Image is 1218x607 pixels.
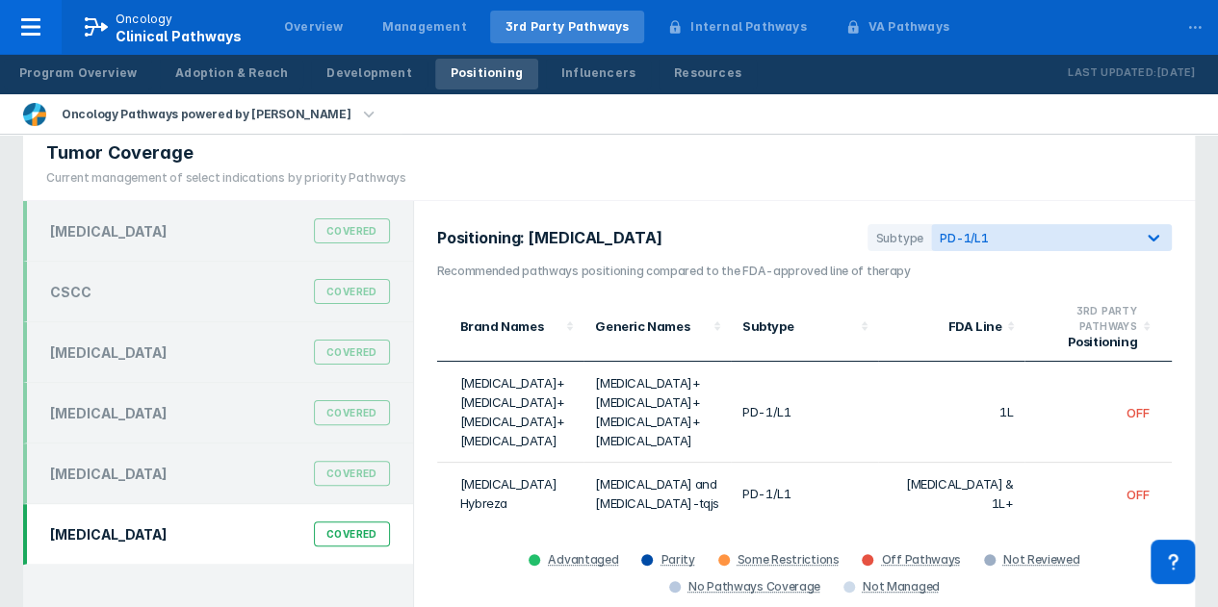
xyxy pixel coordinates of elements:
div: Covered [314,340,390,365]
div: Some Restrictions [738,552,840,568]
div: Contact Support [1151,540,1195,584]
td: PD-1/L1 [731,362,878,463]
div: Covered [314,521,390,546]
a: Development [311,59,427,89]
a: Program Overview [4,59,152,89]
td: [MEDICAL_DATA] and [MEDICAL_DATA]-tqjs [583,463,731,525]
div: FDA Line [890,318,1002,334]
div: Generic Names [595,318,708,334]
div: VA Pathways [868,18,949,36]
div: Parity [661,552,694,568]
div: CSCC [50,284,91,300]
div: [MEDICAL_DATA] [50,223,168,240]
div: Subtype [868,224,931,251]
div: Development [326,64,411,82]
a: Management [367,11,482,43]
div: Positioning [451,64,523,82]
a: Resources [659,59,757,89]
div: Current management of select indications by priority Pathways [46,169,406,187]
div: Covered [314,218,390,243]
p: [DATE] [1156,63,1195,83]
div: No Pathways Coverage [688,579,820,594]
div: [MEDICAL_DATA] [50,526,168,543]
div: Subtype [742,318,855,334]
img: dfci-pathways [23,103,46,126]
a: Adoption & Reach [160,59,303,89]
span: OFF [1127,405,1149,420]
td: [MEDICAL_DATA]+[MEDICAL_DATA]+[MEDICAL_DATA]+[MEDICAL_DATA] [437,362,584,463]
div: Management [382,18,467,36]
span: Tumor Coverage [46,141,194,164]
td: [MEDICAL_DATA]+[MEDICAL_DATA]+[MEDICAL_DATA]+[MEDICAL_DATA] [583,362,731,463]
span: OFF [1127,487,1149,502]
div: Internal Pathways [690,18,806,36]
div: Brand Names [460,318,561,334]
div: Advantaged [548,552,618,568]
div: [MEDICAL_DATA] [50,344,168,361]
p: Oncology [116,11,173,28]
span: Clinical Pathways [116,28,242,44]
div: Overview [284,18,344,36]
div: Program Overview [19,64,137,82]
div: [MEDICAL_DATA] [50,405,168,421]
div: Adoption & Reach [175,64,288,82]
td: [MEDICAL_DATA] Hybreza [437,463,584,525]
div: 3RD PARTY PATHWAYS [1036,303,1137,334]
div: Covered [314,400,390,425]
span: PD-1/L1 [940,231,989,245]
div: Off Pathways [881,552,960,568]
h2: Positioning: [MEDICAL_DATA] [437,229,674,247]
div: Not Managed [863,579,940,594]
td: [MEDICAL_DATA] & 1L+ [878,463,1025,525]
div: Influencers [561,64,635,82]
p: Last Updated: [1068,63,1156,83]
td: 1L [878,362,1025,463]
div: Covered [314,279,390,304]
td: PD-1/L1 [731,463,878,525]
div: Not Reviewed [1003,552,1079,568]
a: Positioning [435,59,538,89]
div: [MEDICAL_DATA] [50,466,168,482]
h3: Recommended pathways positioning compared to the FDA-approved line of therapy [437,263,1172,280]
div: Oncology Pathways powered by [PERSON_NAME] [54,101,358,128]
a: Influencers [546,59,651,89]
a: 3rd Party Pathways [490,11,645,43]
div: Covered [314,461,390,486]
div: Resources [674,64,741,82]
div: 3rd Party Pathways [505,18,630,36]
div: ... [1176,3,1214,43]
div: Positioning [1036,334,1137,349]
a: Overview [269,11,359,43]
